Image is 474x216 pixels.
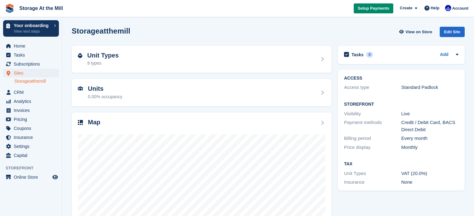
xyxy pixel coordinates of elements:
a: Storageatthemill [14,78,59,84]
div: Price display [344,144,401,151]
a: menu [3,142,59,151]
a: menu [3,173,59,182]
span: Help [431,5,439,11]
span: Invoices [14,106,51,115]
p: View next steps [14,29,51,34]
div: Standard Padlock [401,84,459,91]
div: Monthly [401,144,459,151]
span: Insurance [14,133,51,142]
a: Setup Payments [354,3,393,14]
img: Seb Santiago [445,5,451,11]
span: Create [400,5,412,11]
div: Payment methods [344,119,401,133]
span: CRM [14,88,51,97]
img: unit-type-icn-2b2737a686de81e16bb02015468b77c625bbabd49415b5ef34ead5e3b44a266d.svg [78,53,82,58]
a: menu [3,51,59,59]
span: Storefront [6,165,62,171]
span: Subscriptions [14,60,51,68]
h2: ACCESS [344,76,458,81]
span: Setup Payments [358,5,389,11]
div: Credit / Debit Card, BACS Direct Debit [401,119,459,133]
span: Coupons [14,124,51,133]
span: Pricing [14,115,51,124]
a: Preview store [51,173,59,181]
div: Billing period [344,135,401,142]
div: Unit Types [344,170,401,177]
span: View on Store [405,29,432,35]
span: Settings [14,142,51,151]
span: Analytics [14,97,51,106]
a: menu [3,133,59,142]
h2: Tax [344,162,458,167]
h2: Storefront [344,102,458,107]
span: Online Store [14,173,51,182]
a: menu [3,115,59,124]
div: Insurance [344,179,401,186]
p: Your onboarding [14,23,51,28]
span: Capital [14,151,51,160]
a: Your onboarding View next steps [3,20,59,37]
a: Storage At the Mill [17,3,65,13]
div: 0 [366,52,373,57]
h2: Unit Types [87,52,119,59]
h2: Units [88,85,122,92]
a: menu [3,60,59,68]
div: Live [401,110,459,117]
img: stora-icon-8386f47178a22dfd0bd8f6a31ec36ba5ce8667c1dd55bd0f319d3a0aa187defe.svg [5,4,14,13]
div: Access type [344,84,401,91]
h2: Tasks [352,52,364,57]
a: menu [3,97,59,106]
div: Every month [401,135,459,142]
span: Sites [14,69,51,77]
a: menu [3,124,59,133]
div: VAT (20.0%) [401,170,459,177]
span: Account [452,5,468,11]
a: menu [3,151,59,160]
img: unit-icn-7be61d7bf1b0ce9d3e12c5938cc71ed9869f7b940bace4675aadf7bd6d80202e.svg [78,86,83,91]
a: Edit Site [440,27,465,39]
div: 0.00% occupancy [88,94,122,100]
a: menu [3,88,59,97]
span: Home [14,42,51,50]
span: Tasks [14,51,51,59]
h2: Storageatthemill [72,27,130,35]
div: Visibility [344,110,401,117]
img: map-icn-33ee37083ee616e46c38cad1a60f524a97daa1e2b2c8c0bc3eb3415660979fc1.svg [78,120,83,125]
a: Add [440,51,448,58]
div: 9 types [87,60,119,67]
a: Units 0.00% occupancy [72,79,332,106]
h2: Map [88,119,100,126]
a: menu [3,42,59,50]
a: View on Store [398,27,435,37]
a: menu [3,69,59,77]
a: Unit Types 9 types [72,46,332,73]
div: None [401,179,459,186]
a: menu [3,106,59,115]
div: Edit Site [440,27,465,37]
